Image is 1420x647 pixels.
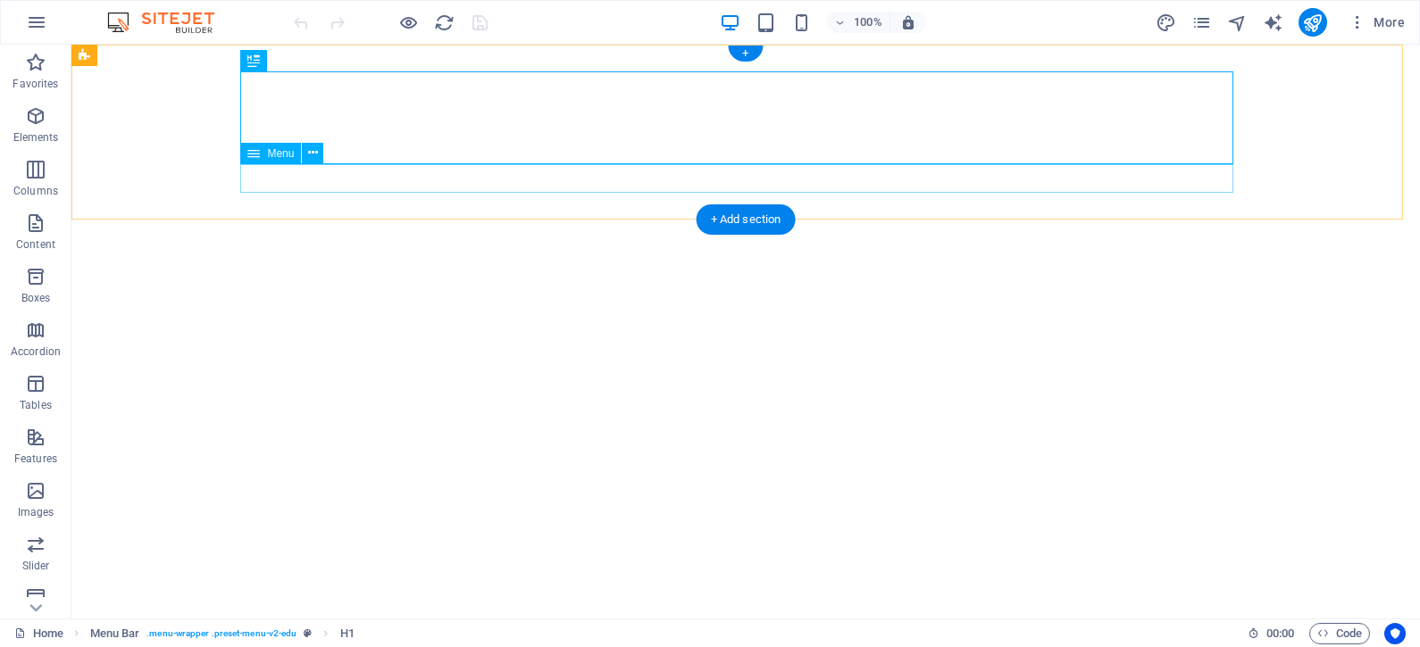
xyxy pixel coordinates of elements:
button: publish [1299,8,1327,37]
button: text_generator [1263,12,1284,33]
p: Features [14,452,57,466]
i: Navigator [1227,12,1248,33]
span: More [1349,13,1405,31]
span: . menu-wrapper .preset-menu-v2-edu [146,623,297,644]
div: + [728,46,763,62]
i: This element is a customizable preset [304,628,312,638]
i: On resize automatically adjust zoom level to fit chosen device. [900,14,916,30]
button: navigator [1227,12,1249,33]
img: Editor Logo [103,12,237,33]
a: Click to cancel selection. Double-click to open Pages [14,623,63,644]
button: Click here to leave preview mode and continue editing [397,12,419,33]
button: 100% [827,12,890,33]
span: Click to select. Double-click to edit [90,623,140,644]
nav: breadcrumb [90,623,355,644]
p: Boxes [21,291,51,305]
h6: 100% [854,12,882,33]
i: Pages (Ctrl+Alt+S) [1191,12,1212,33]
div: + Add section [697,204,796,235]
button: design [1156,12,1177,33]
i: Publish [1302,12,1323,33]
p: Slider [22,559,50,573]
p: Elements [13,130,59,145]
p: Favorites [13,77,58,91]
i: Design (Ctrl+Alt+Y) [1156,12,1176,33]
button: pages [1191,12,1213,33]
button: Code [1309,623,1370,644]
p: Tables [20,398,52,412]
p: Columns [13,184,58,198]
i: Reload page [434,12,455,33]
p: Content [16,237,55,252]
button: reload [433,12,455,33]
p: Accordion [11,344,61,359]
h6: Session time [1248,623,1295,644]
span: Menu [267,148,294,159]
span: Click to select. Double-click to edit [340,623,355,644]
span: : [1279,626,1282,640]
span: 00 00 [1266,623,1294,644]
button: Usercentrics [1384,623,1406,644]
span: Code [1317,623,1362,644]
i: AI Writer [1263,12,1283,33]
p: Images [18,505,54,519]
button: More [1341,8,1412,37]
